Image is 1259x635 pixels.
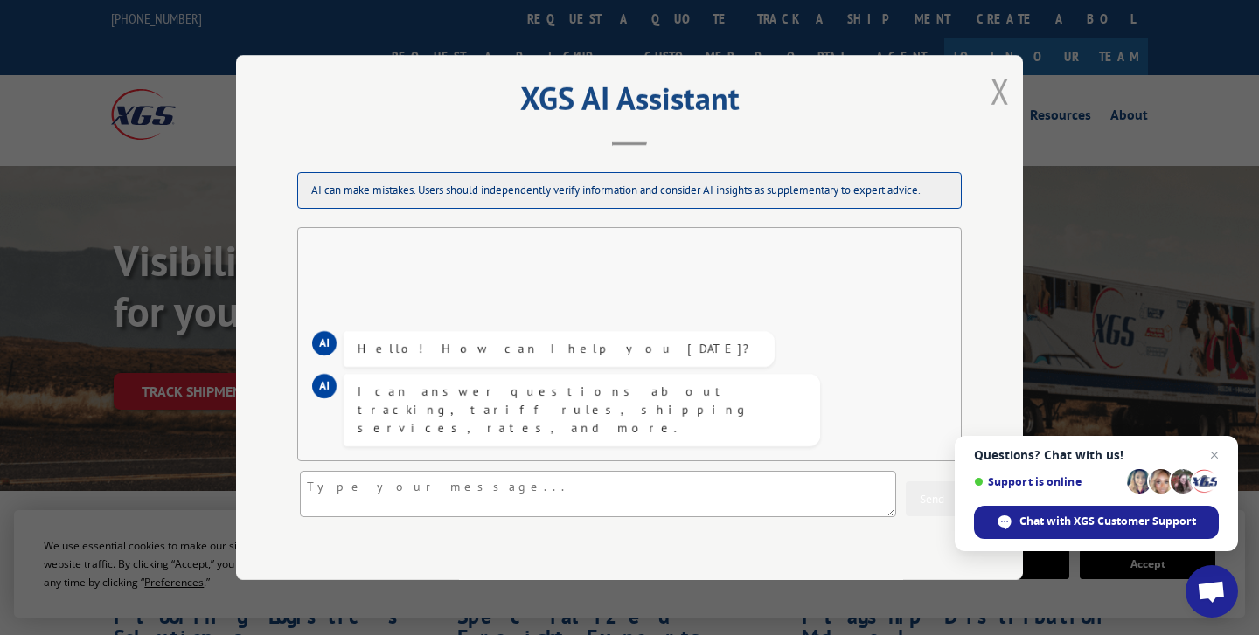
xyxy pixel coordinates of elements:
h2: XGS AI Assistant [280,86,979,120]
div: Hello! How can I help you [DATE]? [358,340,761,358]
div: Open chat [1186,565,1238,618]
div: AI [312,331,337,355]
div: I can answer questions about tracking, tariff rules, shipping services, rates, and more. [358,383,806,438]
div: AI can make mistakes. Users should independently verify information and consider AI insights as s... [297,172,962,209]
button: Send [906,481,958,516]
span: Questions? Chat with us! [974,448,1219,462]
span: Close chat [1204,445,1225,466]
span: Chat with XGS Customer Support [1019,514,1196,529]
span: Support is online [974,475,1121,488]
div: Chat with XGS Customer Support [974,506,1219,539]
button: Close modal [991,68,1010,114]
div: AI [312,374,337,398]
